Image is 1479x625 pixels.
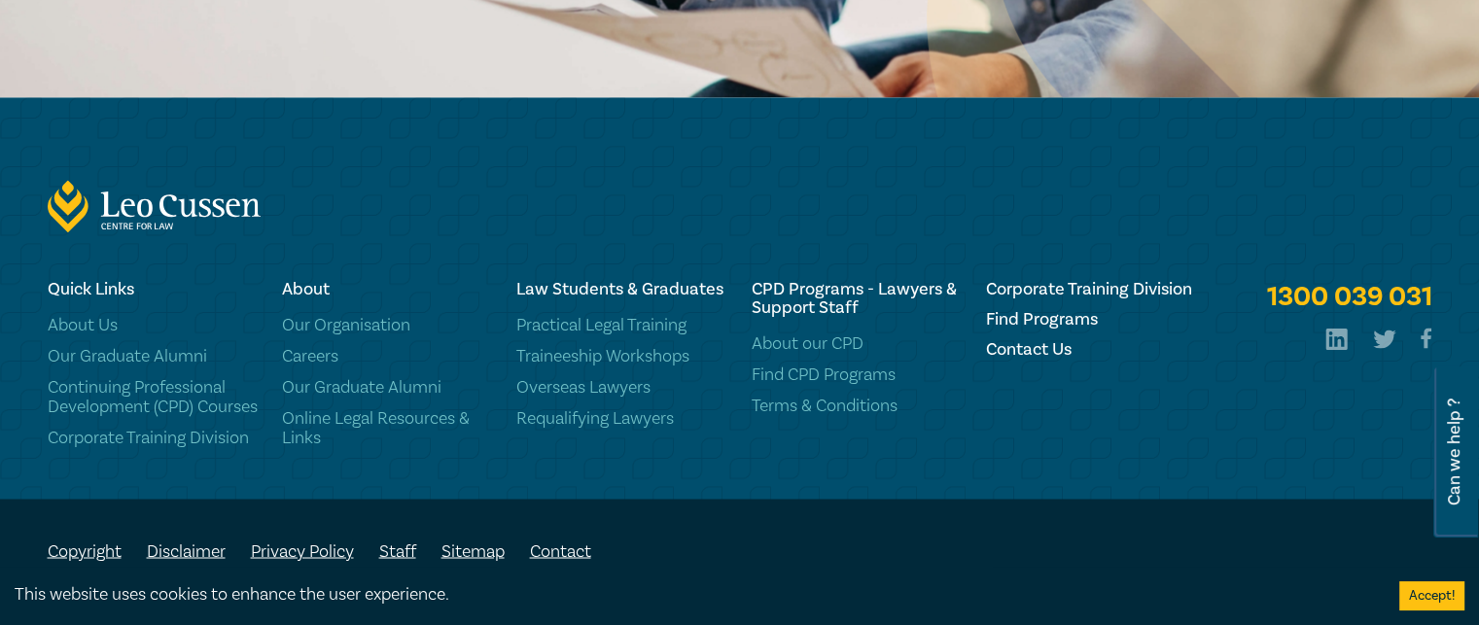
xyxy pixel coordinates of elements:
a: Our Graduate Alumni [48,347,259,366]
a: Corporate Training Division [986,280,1197,298]
a: About Us [48,316,259,335]
h6: About [282,280,493,298]
a: Contact [530,539,591,562]
a: Our Organisation [282,316,493,335]
a: Sitemap [441,539,505,562]
a: Continuing Professional Development (CPD) Courses [48,378,259,417]
span: Can we help ? [1445,378,1463,526]
a: Online Legal Resources & Links [282,409,493,448]
a: Contact Us [986,340,1197,359]
div: This website uses cookies to enhance the user experience. [15,582,1370,608]
a: Privacy Policy [251,539,354,562]
a: Requalifying Lawyers [516,409,727,429]
h6: Law Students & Graduates [516,280,727,298]
a: Overseas Lawyers [516,378,727,398]
a: Terms & Conditions [751,397,962,416]
h6: Quick Links [48,280,259,298]
a: Disclaimer [147,539,226,562]
a: Copyright [48,539,122,562]
a: Practical Legal Training [516,316,727,335]
a: Careers [282,347,493,366]
a: Staff [379,539,416,562]
a: Find Programs [986,310,1197,329]
h6: CPD Programs - Lawyers & Support Staff [751,280,962,317]
button: Accept cookies [1399,581,1464,610]
a: Traineeship Workshops [516,347,727,366]
a: About our CPD [751,334,962,354]
a: 1300 039 031 [1266,280,1431,315]
a: Find CPD Programs [751,365,962,385]
a: Corporate Training Division [48,429,259,448]
a: Our Graduate Alumni [282,378,493,398]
